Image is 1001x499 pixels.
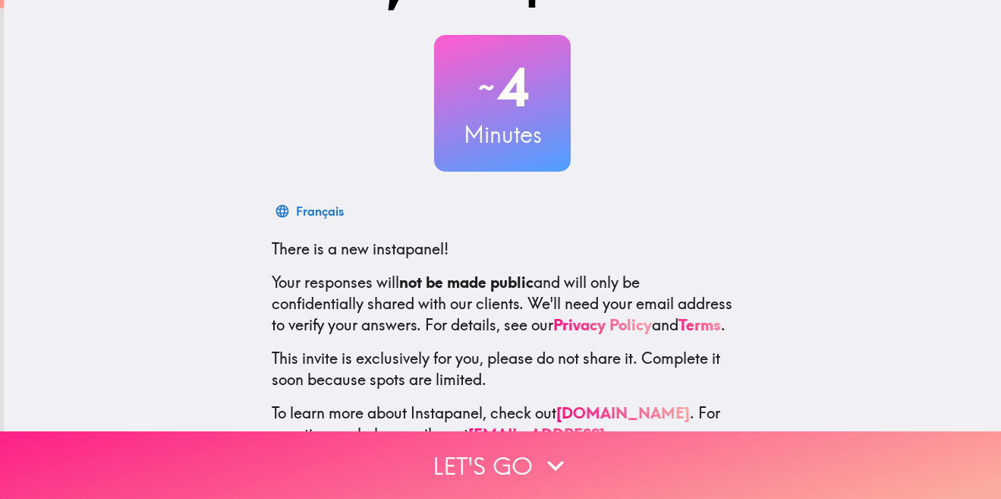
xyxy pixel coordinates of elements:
p: Your responses will and will only be confidentially shared with our clients. We'll need your emai... [272,272,733,336]
p: To learn more about Instapanel, check out . For questions or help, email us at . [272,403,733,466]
div: Français [296,201,344,222]
button: Français [272,196,350,226]
a: Terms [678,315,721,334]
h2: 4 [434,56,571,118]
span: There is a new instapanel! [272,239,449,258]
a: [DOMAIN_NAME] [556,403,690,422]
p: This invite is exclusively for you, please do not share it. Complete it soon because spots are li... [272,348,733,390]
h3: Minutes [434,118,571,150]
b: not be made public [399,273,534,292]
a: Privacy Policy [553,315,652,334]
span: ~ [476,65,497,110]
